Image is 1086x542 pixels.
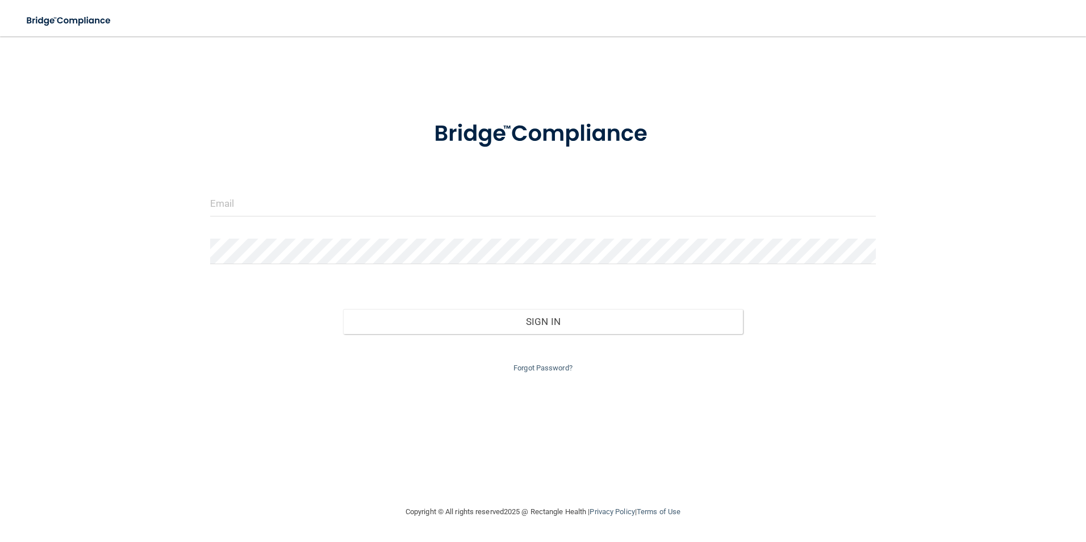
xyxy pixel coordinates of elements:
[336,494,750,530] div: Copyright © All rights reserved 2025 @ Rectangle Health | |
[17,9,122,32] img: bridge_compliance_login_screen.278c3ca4.svg
[513,364,573,372] a: Forgot Password?
[343,309,743,334] button: Sign In
[411,105,675,164] img: bridge_compliance_login_screen.278c3ca4.svg
[637,507,680,516] a: Terms of Use
[210,191,876,216] input: Email
[590,507,634,516] a: Privacy Policy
